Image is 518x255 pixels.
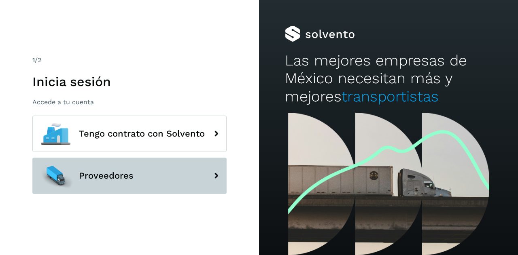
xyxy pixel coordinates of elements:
h1: Inicia sesión [32,74,227,89]
div: /2 [32,55,227,65]
button: Proveedores [32,158,227,194]
span: Proveedores [79,171,134,181]
button: Tengo contrato con Solvento [32,116,227,152]
span: Tengo contrato con Solvento [79,129,205,139]
span: transportistas [342,88,439,105]
span: 1 [32,56,35,64]
h2: Las mejores empresas de México necesitan más y mejores [285,52,492,105]
p: Accede a tu cuenta [32,98,227,106]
